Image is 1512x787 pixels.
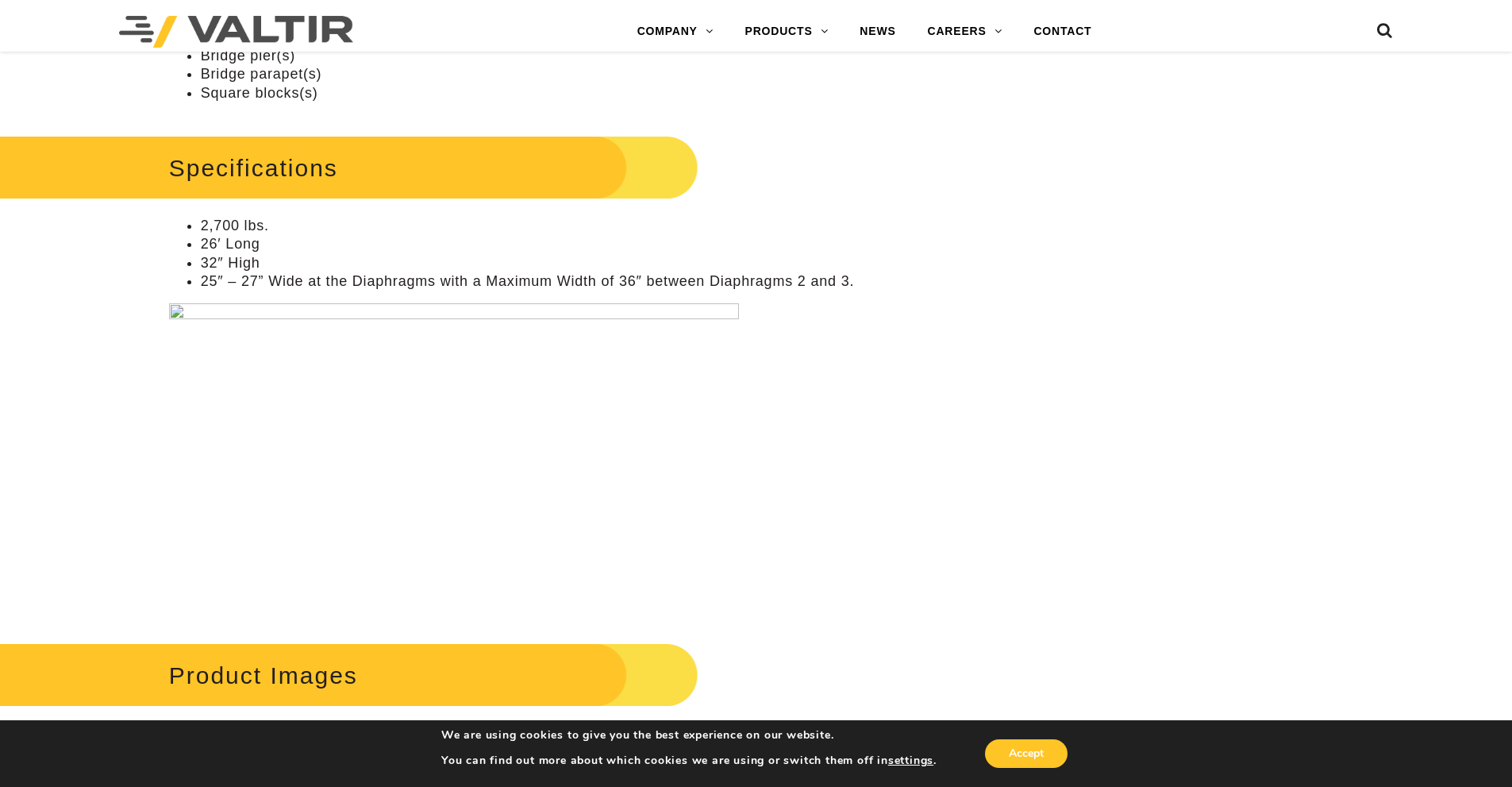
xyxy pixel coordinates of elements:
[729,16,844,48] a: PRODUCTS
[985,739,1068,768] button: Accept
[621,16,729,48] a: COMPANY
[201,254,965,272] li: 32″ High
[201,217,965,235] li: 2,700 lbs.
[119,16,353,48] img: Valtir
[201,47,965,65] li: Bridge pier(s)
[201,84,965,102] li: Square blocks(s)
[201,65,965,83] li: Bridge parapet(s)
[201,235,965,253] li: 26′ Long
[912,16,1018,48] a: CAREERS
[1018,16,1107,48] a: CONTACT
[844,16,911,48] a: NEWS
[441,728,937,743] p: We are using cookies to give you the best experience on our website.
[888,754,933,768] button: settings
[201,272,965,291] li: 25″ – 27” Wide at the Diaphragms with a Maximum Width of 36″ between Diaphragms 2 and 3.
[441,754,937,768] p: You can find out more about which cookies we are using or switch them off in .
